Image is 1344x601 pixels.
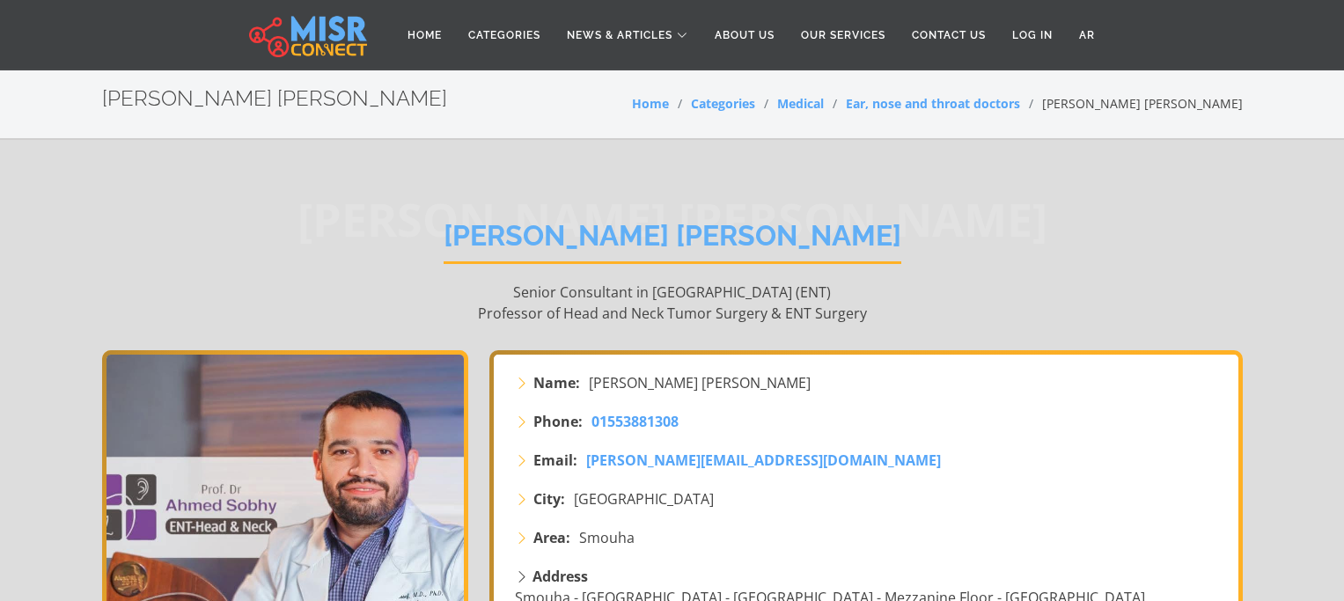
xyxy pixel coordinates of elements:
a: Medical [777,95,824,112]
a: Home [632,95,669,112]
a: 01553881308 [591,411,679,432]
a: Ear, nose and throat doctors [846,95,1020,112]
span: 01553881308 [591,412,679,431]
a: Our Services [788,18,899,52]
strong: Email: [533,450,577,471]
a: News & Articles [554,18,701,52]
span: Smouha [579,527,635,548]
a: Contact Us [899,18,999,52]
a: AR [1066,18,1108,52]
strong: Name: [533,372,580,393]
a: Home [394,18,455,52]
li: [PERSON_NAME] [PERSON_NAME] [1020,94,1243,113]
p: Senior Consultant in [GEOGRAPHIC_DATA] (ENT) Professor of Head and Neck Tumor Surgery & ENT Surgery [102,282,1243,324]
strong: Phone: [533,411,583,432]
img: main.misr_connect [249,13,367,57]
span: [PERSON_NAME][EMAIL_ADDRESS][DOMAIN_NAME] [586,451,941,470]
span: [PERSON_NAME] [PERSON_NAME] [589,372,811,393]
span: News & Articles [567,27,672,43]
a: [PERSON_NAME][EMAIL_ADDRESS][DOMAIN_NAME] [586,450,941,471]
a: About Us [701,18,788,52]
a: Categories [691,95,755,112]
span: [GEOGRAPHIC_DATA] [574,488,714,509]
strong: Address [532,567,588,586]
a: Categories [455,18,554,52]
h1: [PERSON_NAME] [PERSON_NAME] [444,219,901,264]
a: Log in [999,18,1066,52]
strong: City: [533,488,565,509]
h2: [PERSON_NAME] [PERSON_NAME] [102,86,447,112]
strong: Area: [533,527,570,548]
